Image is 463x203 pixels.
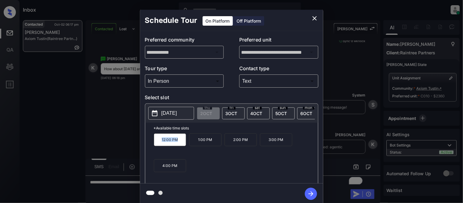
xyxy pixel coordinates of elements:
[272,107,295,119] div: date-select
[145,36,224,46] p: Preferred community
[154,159,186,172] p: 4:00 PM
[222,107,245,119] div: date-select
[241,76,317,86] div: Text
[146,76,222,86] div: In Person
[234,16,264,26] div: Off Platform
[278,106,288,110] span: sun
[161,110,177,117] p: [DATE]
[247,107,270,119] div: date-select
[301,186,321,202] button: btn-next
[203,16,233,26] div: On Platform
[154,123,318,133] p: *Available time slots
[297,107,320,119] div: date-select
[140,10,202,31] h2: Schedule Tour
[303,106,314,110] span: mon
[148,107,194,120] button: [DATE]
[301,111,313,116] span: 6 OCT
[260,133,292,146] p: 3:00 PM
[189,133,222,146] p: 1:00 PM
[226,111,237,116] span: 3 OCT
[145,94,318,103] p: Select slot
[225,133,257,146] p: 2:00 PM
[309,12,321,24] button: close
[253,106,262,110] span: sat
[154,133,186,146] p: 12:00 PM
[251,111,262,116] span: 4 OCT
[276,111,287,116] span: 5 OCT
[228,106,236,110] span: fri
[239,36,318,46] p: Preferred unit
[239,65,318,74] p: Contact type
[145,65,224,74] p: Tour type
